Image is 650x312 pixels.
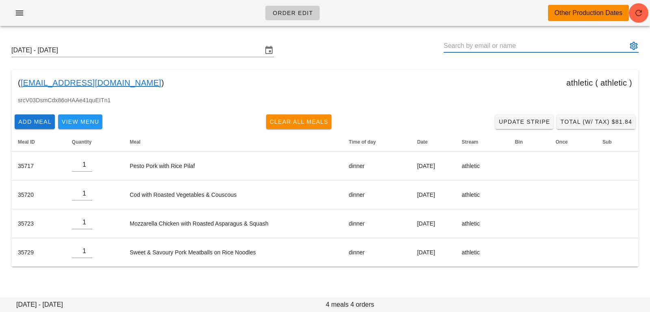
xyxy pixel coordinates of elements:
[123,209,342,238] td: Mozzarella Chicken with Roasted Asparagus & Squash
[556,139,568,145] span: Once
[11,209,65,238] td: 35723
[417,139,428,145] span: Date
[455,152,509,181] td: athletic
[11,70,639,96] div: ( ) athletic ( athletic )
[342,132,411,152] th: Time of day: Not sorted. Activate to sort ascending.
[342,181,411,209] td: dinner
[455,209,509,238] td: athletic
[269,118,329,125] span: Clear All Meals
[58,114,102,129] button: View Menu
[11,96,639,111] div: srcV03DsmCdx86oHAAe41quEITn1
[411,209,455,238] td: [DATE]
[515,139,522,145] span: Bin
[495,114,554,129] a: Update Stripe
[455,238,509,267] td: athletic
[123,238,342,267] td: Sweet & Savoury Pork Meatballs on Rice Noodles
[342,238,411,267] td: dinner
[15,114,55,129] button: Add Meal
[11,181,65,209] td: 35720
[560,118,632,125] span: Total (w/ Tax) $81.84
[123,152,342,181] td: Pesto Pork with Rice Pilaf
[130,139,141,145] span: Meal
[629,41,639,51] button: appended action
[65,132,123,152] th: Quantity: Not sorted. Activate to sort ascending.
[462,139,479,145] span: Stream
[123,132,342,152] th: Meal: Not sorted. Activate to sort ascending.
[444,39,627,52] input: Search by email or name
[123,181,342,209] td: Cod with Roasted Vegetables & Couscous
[411,152,455,181] td: [DATE]
[411,181,455,209] td: [DATE]
[11,132,65,152] th: Meal ID: Not sorted. Activate to sort ascending.
[72,139,92,145] span: Quantity
[411,132,455,152] th: Date: Not sorted. Activate to sort ascending.
[61,118,99,125] span: View Menu
[596,132,639,152] th: Sub: Not sorted. Activate to sort ascending.
[266,114,332,129] button: Clear All Meals
[498,118,550,125] span: Update Stripe
[18,118,52,125] span: Add Meal
[272,10,313,16] span: Order Edit
[265,6,320,20] a: Order Edit
[11,152,65,181] td: 35717
[455,181,509,209] td: athletic
[555,8,622,18] div: Other Production Dates
[411,238,455,267] td: [DATE]
[21,76,161,89] a: [EMAIL_ADDRESS][DOMAIN_NAME]
[342,209,411,238] td: dinner
[342,152,411,181] td: dinner
[455,132,509,152] th: Stream: Not sorted. Activate to sort ascending.
[508,132,549,152] th: Bin: Not sorted. Activate to sort ascending.
[557,114,635,129] button: Total (w/ Tax) $81.84
[549,132,596,152] th: Once: Not sorted. Activate to sort ascending.
[602,139,612,145] span: Sub
[11,238,65,267] td: 35729
[18,139,35,145] span: Meal ID
[349,139,376,145] span: Time of day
